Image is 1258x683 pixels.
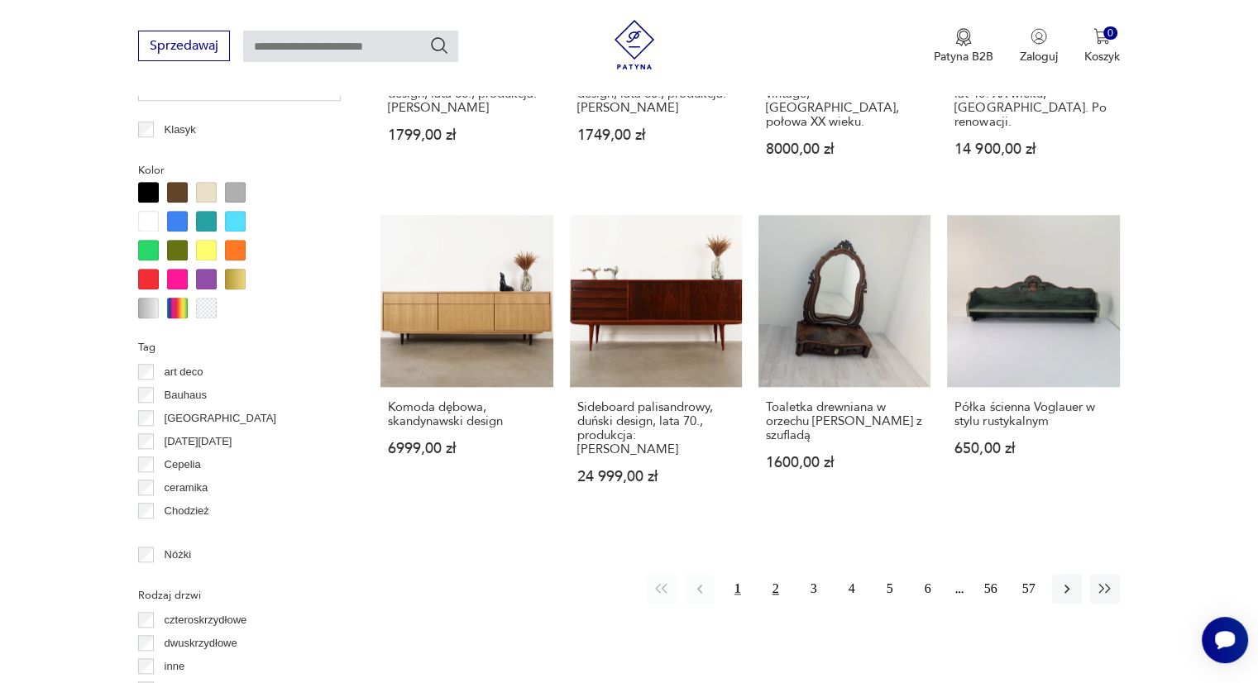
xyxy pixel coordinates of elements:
[165,386,207,404] p: Bauhaus
[1020,28,1058,64] button: Zaloguj
[577,73,734,115] h3: Szafka tekowa, duński design, lata 60., produkcja: [PERSON_NAME]
[388,128,545,142] p: 1799,00 zł
[1084,49,1120,64] p: Koszyk
[1031,28,1047,45] img: Ikonka użytkownika
[165,657,185,676] p: inne
[799,574,829,604] button: 3
[388,400,545,428] h3: Komoda dębowa, skandynawski design
[976,574,1006,604] button: 56
[165,525,206,543] p: Ćmielów
[1020,49,1058,64] p: Zaloguj
[934,28,993,64] button: Patyna B2B
[577,128,734,142] p: 1749,00 zł
[837,574,867,604] button: 4
[380,215,552,516] a: Komoda dębowa, skandynawski designKomoda dębowa, skandynawski design6999,00 zł
[766,456,923,470] p: 1600,00 zł
[954,142,1112,156] p: 14 900,00 zł
[165,363,203,381] p: art deco
[934,49,993,64] p: Patyna B2B
[138,338,341,356] p: Tag
[954,73,1112,129] h3: Komoda - bufet Art Deco z lat 40. XX wieku, [GEOGRAPHIC_DATA]. Po renowacji.
[610,20,659,69] img: Patyna - sklep z meblami i dekoracjami vintage
[577,470,734,484] p: 24 999,00 zł
[934,28,993,64] a: Ikona medaluPatyna B2B
[388,73,545,115] h3: Regał tekowy, duński design, lata 60., produkcja: [PERSON_NAME]
[165,611,247,629] p: czteroskrzydłowe
[429,36,449,55] button: Szukaj
[138,31,230,61] button: Sprzedawaj
[723,574,753,604] button: 1
[1103,26,1117,41] div: 0
[388,442,545,456] p: 6999,00 zł
[766,142,923,156] p: 8000,00 zł
[766,400,923,442] h3: Toaletka drewniana w orzechu [PERSON_NAME] z szufladą
[758,215,930,516] a: Toaletka drewniana w orzechu Ludwik XIX z szufladąToaletka drewniana w orzechu [PERSON_NAME] z sz...
[913,574,943,604] button: 6
[165,546,192,564] p: Nóżki
[165,409,276,427] p: [GEOGRAPHIC_DATA]
[947,215,1119,516] a: Półka ścienna Voglauer w stylu rustykalnymPółka ścienna Voglauer w stylu rustykalnym650,00 zł
[1084,28,1120,64] button: 0Koszyk
[1014,574,1044,604] button: 57
[955,28,972,46] img: Ikona medalu
[570,215,742,516] a: Sideboard palisandrowy, duński design, lata 70., produkcja: Omann JunSideboard palisandrowy, duńs...
[165,456,201,474] p: Cepelia
[1093,28,1110,45] img: Ikona koszyka
[577,400,734,456] h3: Sideboard palisandrowy, duński design, lata 70., produkcja: [PERSON_NAME]
[165,634,237,652] p: dwuskrzydłowe
[138,161,341,179] p: Kolor
[761,574,791,604] button: 2
[875,574,905,604] button: 5
[165,479,208,497] p: ceramika
[1202,617,1248,663] iframe: Smartsupp widget button
[138,586,341,604] p: Rodzaj drzwi
[138,41,230,53] a: Sprzedawaj
[954,400,1112,428] h3: Półka ścienna Voglauer w stylu rustykalnym
[954,442,1112,456] p: 650,00 zł
[165,502,209,520] p: Chodzież
[165,121,196,139] p: Klasyk
[766,73,923,129] h3: Orzechowa komoda vintage, [GEOGRAPHIC_DATA], połowa XX wieku.
[165,432,232,451] p: [DATE][DATE]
